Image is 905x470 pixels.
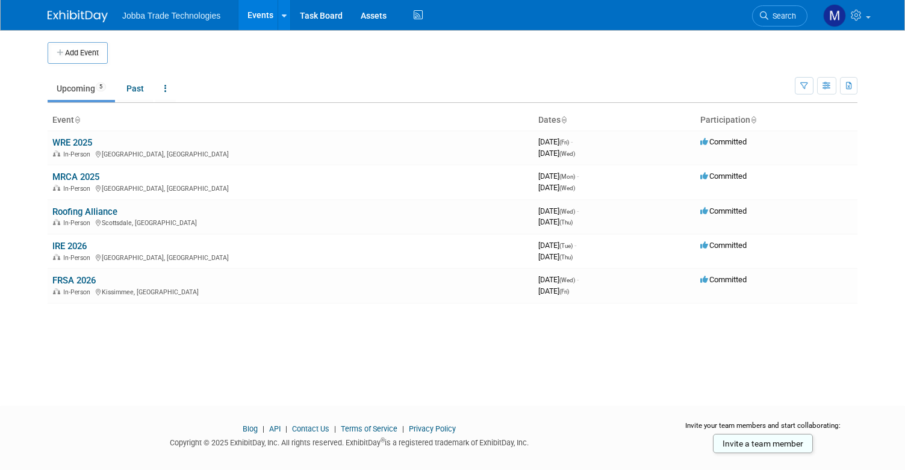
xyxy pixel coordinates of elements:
[52,137,92,148] a: WRE 2025
[292,424,329,433] a: Contact Us
[63,150,94,158] span: In-Person
[538,217,573,226] span: [DATE]
[96,82,106,91] span: 5
[52,252,529,262] div: [GEOGRAPHIC_DATA], [GEOGRAPHIC_DATA]
[63,254,94,262] span: In-Person
[577,172,579,181] span: -
[538,286,569,295] span: [DATE]
[269,424,281,433] a: API
[538,149,575,158] span: [DATE]
[559,219,573,226] span: (Thu)
[53,254,60,260] img: In-Person Event
[52,149,529,158] div: [GEOGRAPHIC_DATA], [GEOGRAPHIC_DATA]
[53,219,60,225] img: In-Person Event
[52,241,87,252] a: IRE 2026
[571,137,573,146] span: -
[559,208,575,215] span: (Wed)
[52,206,117,217] a: Roofing Alliance
[538,241,576,250] span: [DATE]
[538,275,579,284] span: [DATE]
[48,110,533,131] th: Event
[559,173,575,180] span: (Mon)
[695,110,857,131] th: Participation
[243,424,258,433] a: Blog
[559,243,573,249] span: (Tue)
[381,437,385,444] sup: ®
[559,288,569,295] span: (Fri)
[52,275,96,286] a: FRSA 2026
[700,241,747,250] span: Committed
[52,183,529,193] div: [GEOGRAPHIC_DATA], [GEOGRAPHIC_DATA]
[48,77,115,100] a: Upcoming5
[559,185,575,191] span: (Wed)
[341,424,397,433] a: Terms of Service
[577,206,579,215] span: -
[574,241,576,250] span: -
[63,185,94,193] span: In-Person
[48,42,108,64] button: Add Event
[700,275,747,284] span: Committed
[559,150,575,157] span: (Wed)
[331,424,339,433] span: |
[48,10,108,22] img: ExhibitDay
[538,137,573,146] span: [DATE]
[538,183,575,192] span: [DATE]
[559,254,573,261] span: (Thu)
[399,424,407,433] span: |
[668,421,857,439] div: Invite your team members and start collaborating:
[533,110,695,131] th: Dates
[74,115,80,125] a: Sort by Event Name
[409,424,456,433] a: Privacy Policy
[48,434,650,448] div: Copyright © 2025 ExhibitDay, Inc. All rights reserved. ExhibitDay is a registered trademark of Ex...
[823,4,846,27] img: Madison McDonnell
[559,139,569,146] span: (Fri)
[768,11,796,20] span: Search
[538,172,579,181] span: [DATE]
[282,424,290,433] span: |
[561,115,567,125] a: Sort by Start Date
[700,137,747,146] span: Committed
[752,5,807,26] a: Search
[53,185,60,191] img: In-Person Event
[700,172,747,181] span: Committed
[63,288,94,296] span: In-Person
[538,206,579,215] span: [DATE]
[750,115,756,125] a: Sort by Participation Type
[538,252,573,261] span: [DATE]
[117,77,153,100] a: Past
[63,219,94,227] span: In-Person
[53,150,60,156] img: In-Person Event
[260,424,267,433] span: |
[713,434,813,453] a: Invite a team member
[122,11,220,20] span: Jobba Trade Technologies
[577,275,579,284] span: -
[52,286,529,296] div: Kissimmee, [GEOGRAPHIC_DATA]
[559,277,575,283] span: (Wed)
[52,217,529,227] div: Scottsdale, [GEOGRAPHIC_DATA]
[700,206,747,215] span: Committed
[52,172,99,182] a: MRCA 2025
[53,288,60,294] img: In-Person Event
